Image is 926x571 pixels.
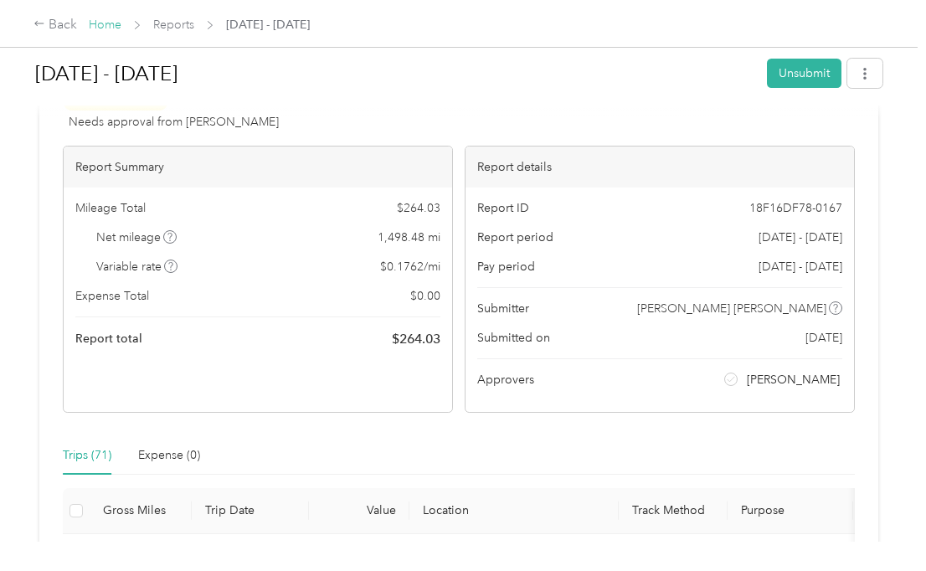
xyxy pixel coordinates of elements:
[35,54,755,94] h1: Sep 1 - 30, 2025
[392,329,440,349] span: $ 264.03
[378,229,440,246] span: 1,498.48 mi
[477,199,529,217] span: Report ID
[747,371,840,388] span: [PERSON_NAME]
[192,488,309,534] th: Trip Date
[728,488,853,534] th: Purpose
[477,329,550,347] span: Submitted on
[89,18,121,32] a: Home
[75,330,142,347] span: Report total
[380,258,440,275] span: $ 0.1762 / mi
[805,329,842,347] span: [DATE]
[309,488,409,534] th: Value
[63,446,111,465] div: Trips (71)
[64,147,452,188] div: Report Summary
[75,199,146,217] span: Mileage Total
[138,446,200,465] div: Expense (0)
[33,15,77,35] div: Back
[477,371,534,388] span: Approvers
[69,113,279,131] span: Needs approval from [PERSON_NAME]
[397,199,440,217] span: $ 264.03
[619,488,728,534] th: Track Method
[832,477,926,571] iframe: Everlance-gr Chat Button Frame
[96,229,177,246] span: Net mileage
[96,258,178,275] span: Variable rate
[767,59,841,88] button: Unsubmit
[410,287,440,305] span: $ 0.00
[477,229,553,246] span: Report period
[759,258,842,275] span: [DATE] - [DATE]
[759,229,842,246] span: [DATE] - [DATE]
[466,147,854,188] div: Report details
[637,300,826,317] span: [PERSON_NAME] [PERSON_NAME]
[477,258,535,275] span: Pay period
[153,18,194,32] a: Reports
[477,300,529,317] span: Submitter
[749,199,842,217] span: 18F16DF78-0167
[90,488,192,534] th: Gross Miles
[75,287,149,305] span: Expense Total
[226,16,310,33] span: [DATE] - [DATE]
[409,488,619,534] th: Location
